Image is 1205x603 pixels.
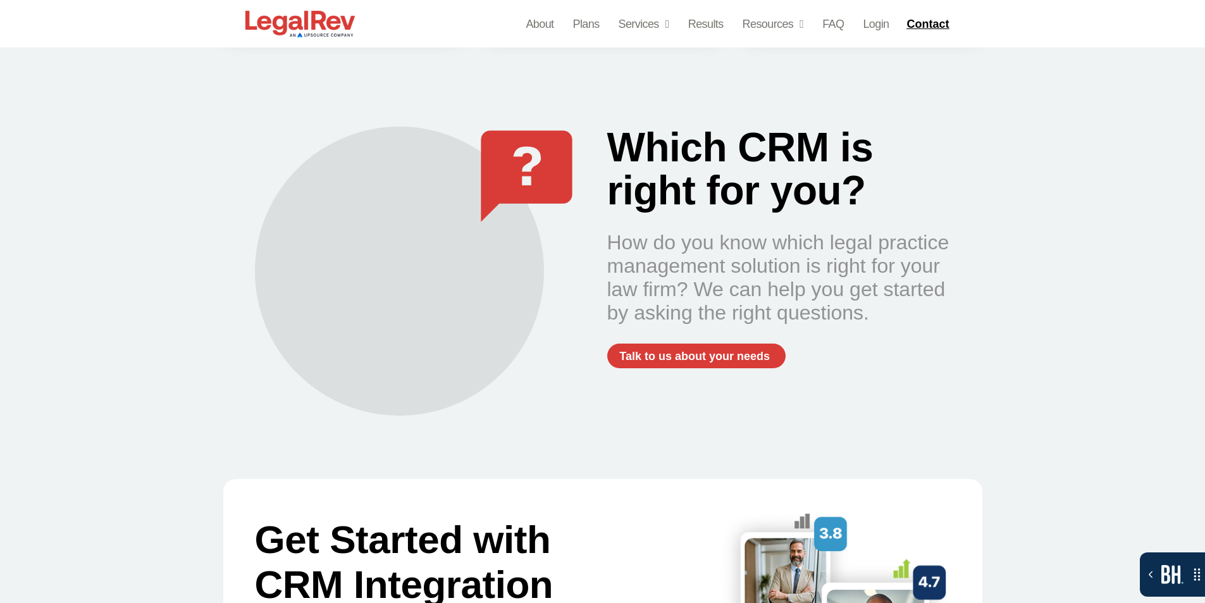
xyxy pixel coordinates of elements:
[619,351,770,362] span: Talk to us about your needs
[573,15,600,33] a: Plans
[863,15,889,33] a: Login
[526,15,889,33] nav: Menu
[607,344,786,369] a: Talk to us about your needs
[481,130,572,222] img: Question
[688,15,724,33] a: Results
[607,231,951,325] div: How do you know which legal practice management solution is right for your law firm? We can help ...
[619,15,669,33] a: Services
[906,18,949,30] span: Contact
[743,15,804,33] a: Resources
[526,15,553,33] a: About
[607,127,951,211] h2: Which CRM is right for you?
[822,15,844,33] a: FAQ
[901,14,957,34] a: Contact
